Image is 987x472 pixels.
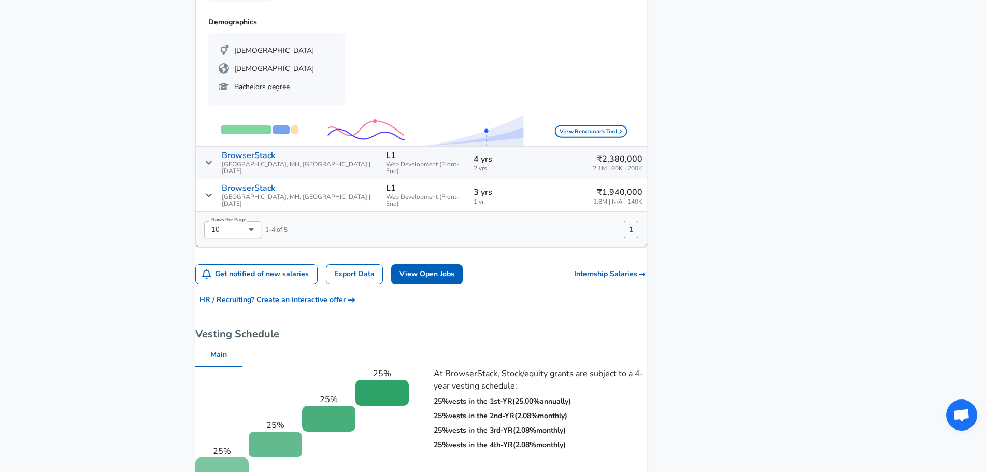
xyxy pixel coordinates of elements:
p: 25 % vests in the 4th - YR ( 2.08 % monthly ) [434,440,566,450]
a: View Open Jobs [391,264,463,284]
span: 1 yr [474,198,536,205]
p: At BrowserStack, Stock/equity grants are subject to a 4-year vesting schedule: [434,367,647,392]
span: Web Development (Front-End) [386,161,465,175]
a: Export Data [326,264,383,284]
button: HR / Recruiting? Create an interactive offer [195,291,359,310]
img: Salary trends in a graph [327,116,405,146]
p: 25 % vests in the 3rd - YR ( 2.08 % monthly ) [434,425,566,436]
p: 25 % [320,393,338,406]
a: Internship Salaries [574,269,647,279]
div: vesting schedule options [195,342,647,367]
span: [GEOGRAPHIC_DATA], MH, [GEOGRAPHIC_DATA] | [DATE] [222,161,378,175]
label: Rows Per Page [211,217,246,223]
p: 3 yrs [474,186,536,198]
div: [DEMOGRAPHIC_DATA] [219,64,334,74]
button: View Benchmark Tool [555,125,627,137]
p: BrowserStack [222,151,275,160]
p: ₹1,940,000 [593,186,642,198]
span: [GEOGRAPHIC_DATA], MH, [GEOGRAPHIC_DATA] | [DATE] [222,194,378,207]
span: 1.8M | N/A | 140K [593,198,642,205]
p: Demographics [208,17,345,27]
span: 2.1M | 80K | 200K [593,165,642,172]
button: Get notified of new salaries [196,265,318,284]
p: BrowserStack [222,183,275,193]
span: View Benchmark Tool [560,126,622,136]
span: 2 yrs [474,165,536,172]
div: 1 - 4 of 5 [196,212,288,238]
span: Web Development (Front-End) [386,194,465,207]
p: ₹2,380,000 [593,153,642,165]
button: 1 [624,221,638,238]
img: Salary trend lines [422,115,523,146]
img: Salary distribution by compensation components [221,125,298,134]
p: 25 % [266,419,284,432]
p: 25 % [213,445,231,457]
p: L1 [386,183,396,193]
p: 4 yrs [474,153,536,165]
p: 25 % [373,367,391,380]
p: 25 % vests in the 1st - YR ( 25.00 % annually ) [434,396,571,407]
button: Main [195,342,242,367]
span: HR / Recruiting? Create an interactive offer [199,294,355,307]
div: 10 [204,221,261,238]
div: [DEMOGRAPHIC_DATA] [219,46,334,56]
div: Bachelors degree [219,82,334,92]
h6: Vesting Schedule [195,326,647,342]
p: L1 [386,151,396,160]
p: 25 % vests in the 2nd - YR ( 2.08 % monthly ) [434,411,567,421]
div: Open chat [946,399,977,431]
